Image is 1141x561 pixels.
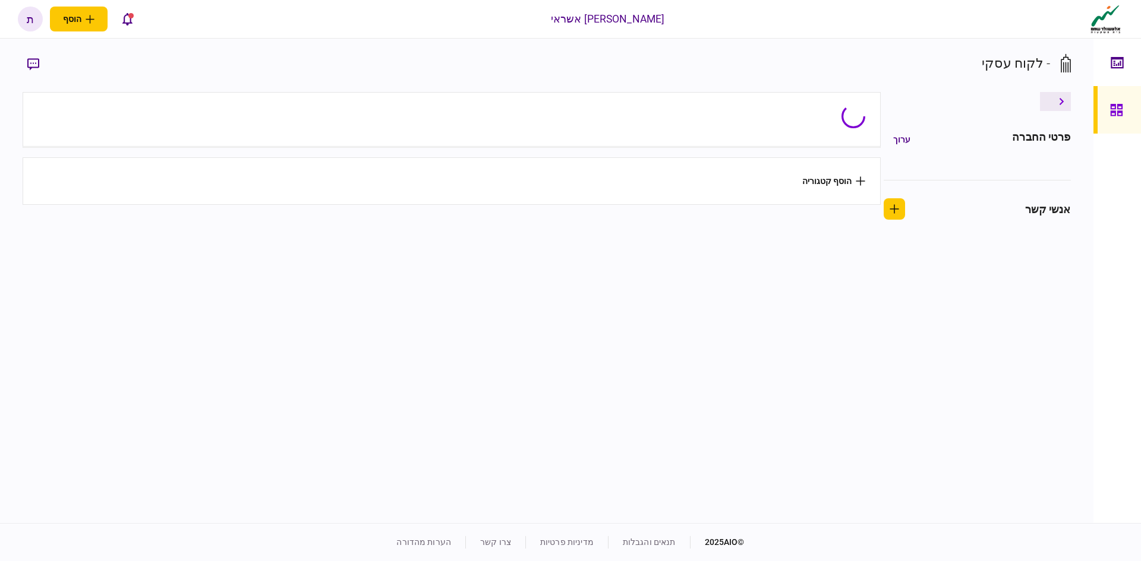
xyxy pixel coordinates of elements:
button: ת [18,7,43,31]
a: צרו קשר [480,537,511,547]
div: [PERSON_NAME] אשראי [551,11,665,27]
button: ערוך [884,129,920,150]
a: תנאים והגבלות [623,537,676,547]
button: פתח תפריט להוספת לקוח [50,7,108,31]
div: © 2025 AIO [690,536,745,549]
button: פתח רשימת התראות [115,7,140,31]
a: מדיניות פרטיות [540,537,594,547]
img: client company logo [1088,4,1123,34]
div: פרטי החברה [1012,129,1070,150]
button: הוסף קטגוריה [802,176,865,186]
a: הערות מהדורה [396,537,451,547]
div: - לקוח עסקי [982,53,1050,73]
div: אנשי קשר [1025,201,1071,217]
